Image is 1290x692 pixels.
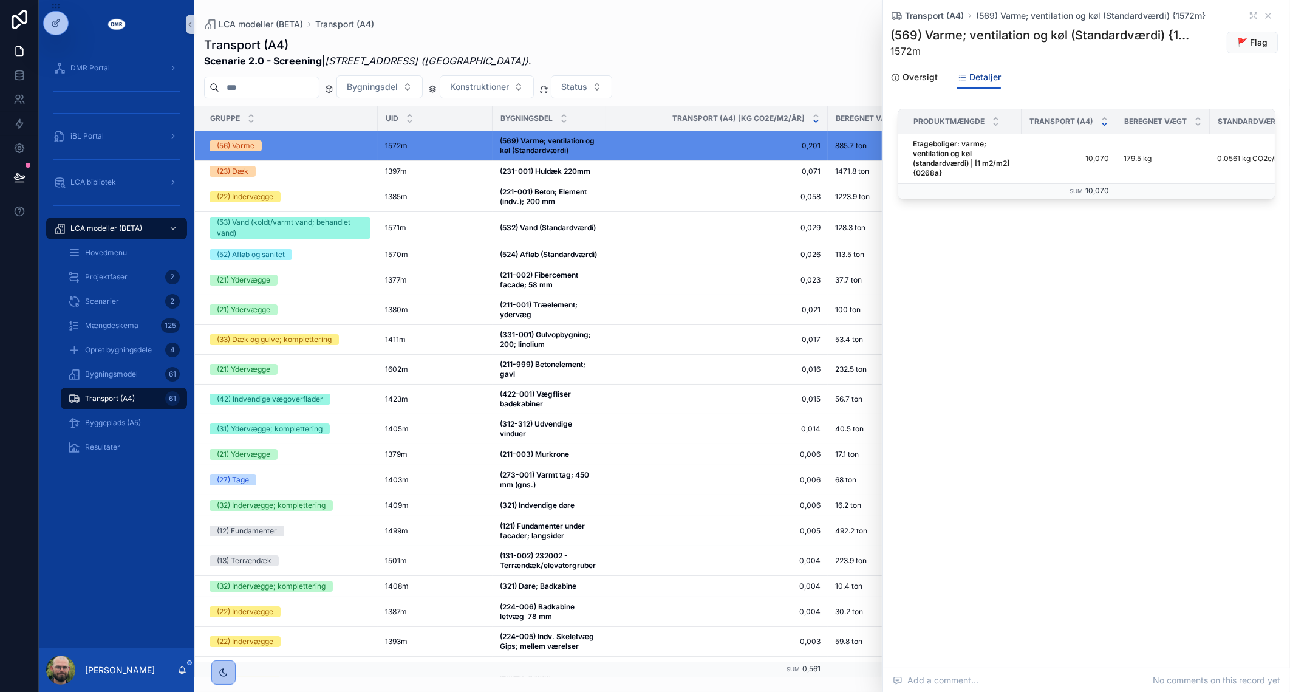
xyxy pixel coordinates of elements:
[385,581,485,591] a: 1408m
[210,191,370,202] a: (22) Indervægge
[385,275,407,285] span: 1377m
[613,305,821,315] a: 0,021
[46,57,187,79] a: DMR Portal
[1085,186,1109,195] span: 10,070
[70,224,142,233] span: LCA modeller (BETA)
[165,270,180,284] div: 2
[500,330,593,349] strong: (331-001) Gulvopbygning; 200; linolium
[613,250,821,259] span: 0,026
[70,131,104,141] span: iBL Portal
[835,607,863,617] span: 30.2 ton
[385,166,407,176] span: 1397m
[500,470,599,490] a: (273-001) Varmt tag; 450 mm (gns.)
[613,607,821,617] a: 0,004
[835,607,921,617] a: 30.2 ton
[835,556,867,566] span: 223.9 ton
[613,475,821,485] a: 0,006
[385,526,485,536] a: 1499m
[613,394,821,404] span: 0,015
[210,581,370,592] a: (32) Indervægge; komplettering
[204,55,322,67] strong: Scenarie 2.0 - Screening
[613,450,821,459] a: 0,006
[210,636,370,647] a: (22) Indervægge
[440,75,534,98] button: Select Button
[210,606,370,617] a: (22) Indervægge
[835,141,921,151] a: 885.7 ton
[835,192,870,202] span: 1223.9 ton
[500,360,599,379] a: (211-999) Betonelement; gavl
[85,369,138,379] span: Bygningsmodel
[61,242,187,264] a: Hovedmenu
[1070,188,1083,194] small: Sum
[1218,117,1283,126] span: Standardværdi
[385,637,408,646] span: 1393m
[500,501,599,510] a: (321) Indvendige døre
[835,501,921,510] a: 16.2 ton
[217,364,270,375] div: (21) Ydervægge
[613,166,821,176] a: 0,071
[835,581,921,591] a: 10.4 ton
[385,424,485,434] a: 1405m
[835,335,921,344] a: 53.4 ton
[500,223,599,233] a: (532) Vand (Standardværdi)
[613,501,821,510] a: 0,006
[210,140,370,151] a: (56) Varme
[210,275,370,286] a: (21) Ydervægge
[165,391,180,406] div: 61
[913,117,985,126] span: Produktmængde
[890,27,1192,44] h1: (569) Varme; ventilation og køl (Standardværdi) {1572m}
[500,223,596,232] strong: (532) Vand (Standardværdi)
[385,501,409,510] span: 1409m
[835,556,921,566] a: 223.9 ton
[217,334,332,345] div: (33) Dæk og gulve; komplettering
[385,607,485,617] a: 1387m
[613,365,821,374] a: 0,016
[613,192,821,202] a: 0,058
[85,664,155,676] p: [PERSON_NAME]
[85,345,152,355] span: Opret bygningsdele
[385,424,409,434] span: 1405m
[385,450,485,459] a: 1379m
[210,500,370,511] a: (32) Indervægge; komplettering
[210,166,370,177] a: (23) Dæk
[835,275,921,285] a: 37.7 ton
[1124,117,1187,126] span: Beregnet vægt
[385,250,485,259] a: 1570m
[613,637,821,646] a: 0,003
[1227,32,1278,53] button: 🚩 Flag
[835,250,921,259] a: 113.5 ton
[500,330,599,349] a: (331-001) Gulvopbygning; 200; linolium
[385,526,408,536] span: 1499m
[500,187,589,206] strong: (221-001) Beton; Element (indv.); 200 mm
[835,275,862,285] span: 37.7 ton
[500,166,590,176] strong: (231-001) Huldæk 220mm
[217,500,326,511] div: (32) Indervægge; komplettering
[835,250,864,259] span: 113.5 ton
[39,49,194,474] div: scrollable content
[976,10,1206,22] span: (569) Varme; ventilation og køl (Standardværdi) {1572m}
[836,114,898,123] span: Beregnet vægt
[835,394,921,404] a: 56.7 ton
[161,318,180,333] div: 125
[46,125,187,147] a: iBL Portal
[336,75,423,98] button: Select Button
[385,192,408,202] span: 1385m
[165,294,180,309] div: 2
[210,364,370,375] a: (21) Ydervægge
[204,18,303,30] a: LCA modeller (BETA)
[1029,154,1109,163] span: 10,070
[385,141,485,151] a: 1572m
[1153,674,1280,687] span: No comments on this record yet
[500,187,599,207] a: (221-001) Beton; Element (indv.); 200 mm
[613,556,821,566] a: 0,004
[672,114,805,123] span: Transport (A4) [kg CO2e/m2/år]
[500,300,579,319] strong: (211-001) Træelement; ydervæg
[613,581,821,591] a: 0,004
[210,526,370,536] a: (12) Fundamenter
